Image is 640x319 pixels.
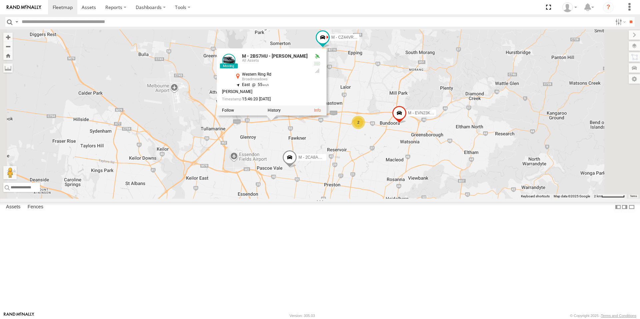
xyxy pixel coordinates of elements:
label: Realtime tracking of Asset [222,108,234,113]
span: Map data ©2025 Google [554,194,590,198]
div: © Copyright 2025 - [570,314,636,318]
a: View Asset Details [222,54,235,67]
button: Drag Pegman onto the map to open Street View [3,166,17,179]
span: M - EVN23K - [PERSON_NAME] [408,111,467,116]
button: Zoom Home [3,51,13,60]
span: 2 km [594,194,601,198]
i: ? [603,2,614,13]
label: Search Filter Options [613,17,627,27]
a: Terms and Conditions [601,314,636,318]
span: M - CZ44VR - Suhayl Electrician [331,35,389,40]
button: Map Scale: 2 km per 66 pixels [592,194,627,199]
label: Assets [3,202,24,212]
div: [PERSON_NAME] [222,90,308,94]
label: Hide Summary Table [628,202,635,212]
div: Western Ring Rd [242,73,308,77]
button: Zoom in [3,33,13,42]
a: Visit our Website [4,312,34,319]
div: All Assets [242,59,308,63]
label: Measure [3,63,13,73]
div: 2 [352,116,365,129]
a: Terms [630,195,637,198]
span: M - 2CA8AO - Yehya Abou-Eid [298,155,353,160]
span: 55 [250,83,269,87]
button: Keyboard shortcuts [521,194,550,199]
div: Version: 305.03 [290,314,315,318]
span: East [242,83,250,87]
label: View Asset History [268,108,281,113]
button: Zoom out [3,42,13,51]
div: Broadmeadows [242,78,308,82]
a: View Asset Details [314,108,321,113]
div: Date/time of location update [222,97,308,101]
label: Dock Summary Table to the Left [615,202,621,212]
div: GSM Signal = 4 [313,68,321,74]
label: Fences [24,202,47,212]
label: Map Settings [629,74,640,84]
label: Dock Summary Table to the Right [621,202,628,212]
div: Tye Clark [560,2,579,12]
label: Search Query [14,17,19,27]
div: Valid GPS Fix [313,54,321,59]
img: rand-logo.svg [7,5,41,10]
div: No voltage information received from this device. [313,61,321,66]
a: M - 2BS7HU - [PERSON_NAME] [242,54,308,59]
